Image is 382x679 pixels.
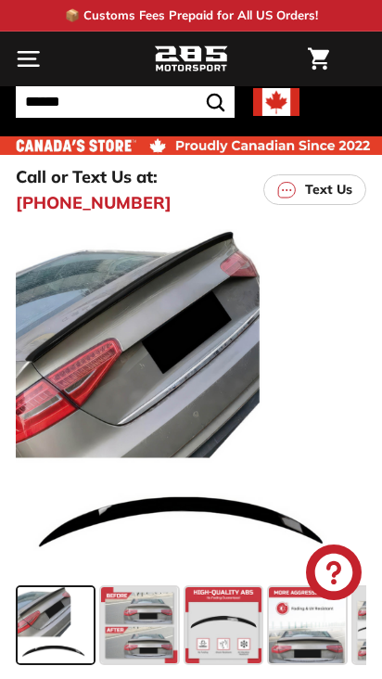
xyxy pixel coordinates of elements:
inbox-online-store-chat: Shopify online store chat [300,544,367,605]
input: Search [16,86,235,118]
p: Text Us [305,180,352,199]
a: Text Us [263,174,366,205]
p: 📦 Customs Fees Prepaid for All US Orders! [65,6,318,25]
a: [PHONE_NUMBER] [16,190,172,215]
img: Logo_285_Motorsport_areodynamics_components [154,44,228,75]
p: Call or Text Us at: [16,164,158,189]
a: Cart [299,32,338,85]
